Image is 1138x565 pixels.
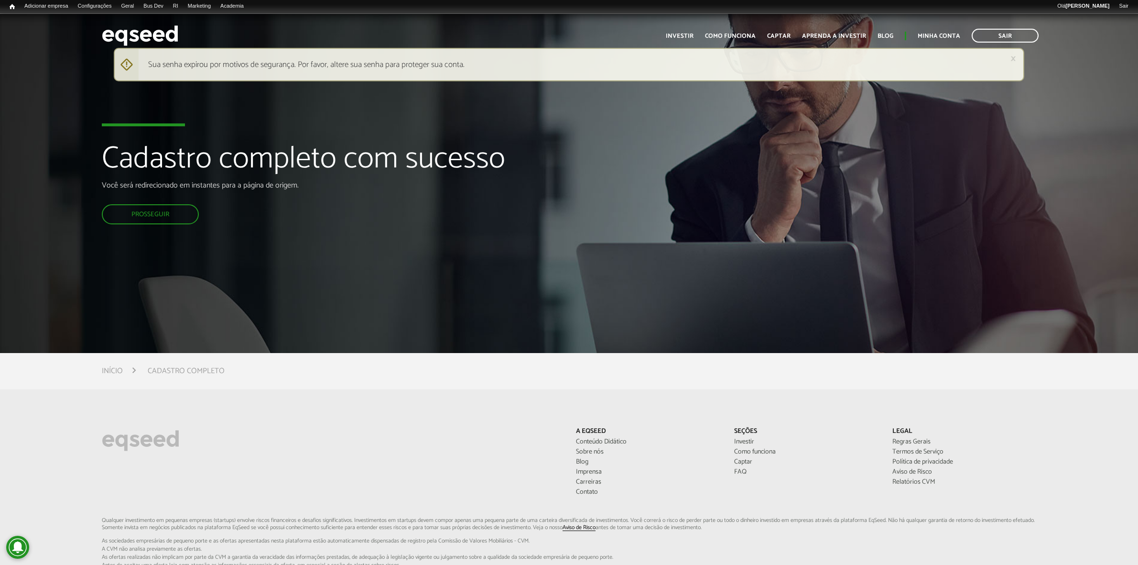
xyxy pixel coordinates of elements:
[892,469,1036,476] a: Aviso de Risco
[102,143,657,181] h1: Cadastro completo com sucesso
[972,29,1039,43] a: Sair
[216,2,249,10] a: Academia
[1065,3,1109,9] strong: [PERSON_NAME]
[102,554,1036,560] span: As ofertas realizadas não implicam por parte da CVM a garantia da veracidade das informações p...
[892,479,1036,486] a: Relatórios CVM
[892,449,1036,455] a: Termos de Serviço
[139,2,168,10] a: Bus Dev
[734,428,878,436] p: Seções
[734,469,878,476] a: FAQ
[563,525,596,531] a: Aviso de Risco
[102,546,1036,552] span: A CVM não analisa previamente as ofertas.
[102,428,179,454] img: EqSeed Logo
[5,2,20,11] a: Início
[892,428,1036,436] p: Legal
[102,23,178,48] img: EqSeed
[878,33,893,39] a: Blog
[20,2,73,10] a: Adicionar empresa
[168,2,183,10] a: RI
[102,538,1036,544] span: As sociedades empresárias de pequeno porte e as ofertas apresentadas nesta plataforma estão aut...
[102,204,199,224] a: Prosseguir
[576,439,720,445] a: Conteúdo Didático
[102,367,123,375] a: Início
[576,489,720,496] a: Contato
[1052,2,1114,10] a: Olá[PERSON_NAME]
[576,428,720,436] p: A EqSeed
[734,459,878,465] a: Captar
[666,33,694,39] a: Investir
[802,33,866,39] a: Aprenda a investir
[734,449,878,455] a: Como funciona
[1114,2,1133,10] a: Sair
[892,459,1036,465] a: Política de privacidade
[102,181,657,190] p: Você será redirecionado em instantes para a página de origem.
[73,2,117,10] a: Configurações
[1010,54,1016,64] a: ×
[576,459,720,465] a: Blog
[576,469,720,476] a: Imprensa
[892,439,1036,445] a: Regras Gerais
[183,2,216,10] a: Marketing
[918,33,960,39] a: Minha conta
[576,449,720,455] a: Sobre nós
[734,439,878,445] a: Investir
[767,33,791,39] a: Captar
[705,33,756,39] a: Como funciona
[10,3,15,10] span: Início
[116,2,139,10] a: Geral
[576,479,720,486] a: Carreiras
[114,48,1024,81] div: Sua senha expirou por motivos de segurança. Por favor, altere sua senha para proteger sua conta.
[148,365,225,377] li: Cadastro completo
